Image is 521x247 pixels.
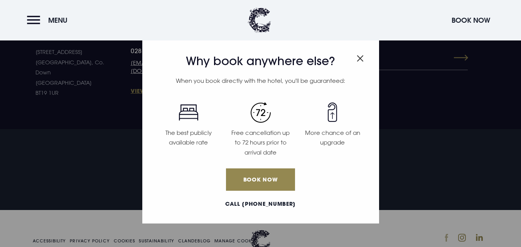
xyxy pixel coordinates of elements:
p: The best publicly available rate [157,128,220,148]
span: Menu [48,16,67,25]
button: Menu [27,12,71,29]
a: Call [PHONE_NUMBER] [153,200,369,208]
p: More chance of an upgrade [301,128,364,148]
p: Free cancellation up to 72 hours prior to arrival date [229,128,292,158]
a: Book Now [226,168,295,191]
h3: Why book anywhere else? [153,54,369,68]
button: Book Now [448,12,494,29]
img: Clandeboye Lodge [248,8,271,33]
button: Close modal [357,51,364,63]
p: When you book directly with the hotel, you'll be guaranteed: [153,76,369,86]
